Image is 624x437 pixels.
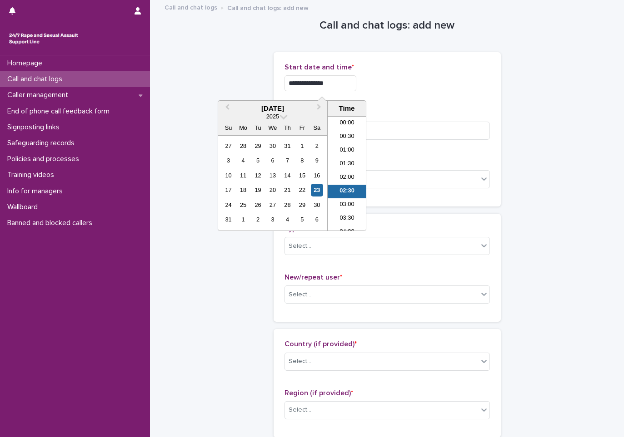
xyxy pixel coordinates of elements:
div: Choose Friday, August 15th, 2025 [296,169,308,182]
div: Choose Wednesday, July 30th, 2025 [266,140,279,152]
div: Su [222,122,235,134]
div: Choose Saturday, September 6th, 2025 [311,213,323,226]
img: rhQMoQhaT3yELyF149Cw [7,29,80,48]
li: 00:30 [328,130,366,144]
li: 00:00 [328,117,366,130]
div: Choose Monday, August 25th, 2025 [237,199,249,211]
div: Choose Wednesday, August 20th, 2025 [266,184,279,196]
div: Choose Tuesday, September 2nd, 2025 [252,213,264,226]
div: Choose Friday, August 22nd, 2025 [296,184,308,196]
div: Choose Tuesday, August 5th, 2025 [252,154,264,167]
div: Choose Monday, August 4th, 2025 [237,154,249,167]
span: New/repeat user [285,274,342,281]
div: [DATE] [218,104,327,113]
div: Choose Friday, September 5th, 2025 [296,213,308,226]
div: Choose Monday, August 18th, 2025 [237,184,249,196]
div: Choose Monday, September 1st, 2025 [237,213,249,226]
div: Choose Sunday, August 3rd, 2025 [222,154,235,167]
p: Policies and processes [4,155,86,163]
div: Choose Wednesday, August 6th, 2025 [266,154,279,167]
div: Choose Thursday, August 7th, 2025 [281,154,294,167]
div: Choose Monday, August 11th, 2025 [237,169,249,182]
div: Choose Tuesday, July 29th, 2025 [252,140,264,152]
p: Signposting links [4,123,67,132]
button: Next Month [313,102,327,116]
div: Choose Saturday, August 9th, 2025 [311,154,323,167]
div: Choose Tuesday, August 12th, 2025 [252,169,264,182]
div: Choose Tuesday, August 26th, 2025 [252,199,264,211]
div: Select... [289,241,311,251]
p: Info for managers [4,187,70,196]
div: Sa [311,122,323,134]
li: 04:00 [328,226,366,239]
div: Th [281,122,294,134]
div: Choose Sunday, August 31st, 2025 [222,213,235,226]
div: Choose Friday, August 29th, 2025 [296,199,308,211]
div: Choose Thursday, September 4th, 2025 [281,213,294,226]
div: Choose Friday, August 8th, 2025 [296,154,308,167]
p: Training videos [4,171,61,179]
div: Time [330,104,364,113]
div: Choose Thursday, August 14th, 2025 [281,169,294,182]
div: Choose Wednesday, August 13th, 2025 [266,169,279,182]
div: Select... [289,405,311,415]
p: Homepage [4,59,50,68]
a: Call and chat logs [165,2,217,12]
div: Choose Thursday, July 31st, 2025 [281,140,294,152]
div: Choose Saturday, August 23rd, 2025 [311,184,323,196]
p: Wallboard [4,203,45,211]
span: Start date and time [285,64,354,71]
div: Choose Sunday, August 10th, 2025 [222,169,235,182]
span: Region (if provided) [285,389,353,397]
div: month 2025-08 [221,138,324,227]
div: Tu [252,122,264,134]
span: 2025 [266,113,279,120]
div: Choose Saturday, August 16th, 2025 [311,169,323,182]
button: Previous Month [219,102,234,116]
div: Fr [296,122,308,134]
div: Choose Saturday, August 30th, 2025 [311,199,323,211]
div: Mo [237,122,249,134]
div: Choose Wednesday, September 3rd, 2025 [266,213,279,226]
p: Safeguarding records [4,139,82,147]
p: Caller management [4,91,75,99]
div: Choose Thursday, August 21st, 2025 [281,184,294,196]
p: Call and chat logs [4,75,70,83]
div: We [266,122,279,134]
div: Choose Sunday, August 24th, 2025 [222,199,235,211]
div: Choose Saturday, August 2nd, 2025 [311,140,323,152]
li: 02:30 [328,185,366,198]
span: Country (if provided) [285,340,357,348]
li: 02:00 [328,171,366,185]
p: Call and chat logs: add new [227,2,309,12]
li: 03:00 [328,198,366,212]
div: Choose Sunday, July 27th, 2025 [222,140,235,152]
p: End of phone call feedback form [4,107,117,116]
li: 01:00 [328,144,366,157]
div: Select... [289,290,311,300]
li: 01:30 [328,157,366,171]
div: Choose Monday, July 28th, 2025 [237,140,249,152]
div: Choose Friday, August 1st, 2025 [296,140,308,152]
h1: Call and chat logs: add new [274,19,501,32]
div: Choose Wednesday, August 27th, 2025 [266,199,279,211]
div: Select... [289,357,311,366]
p: Banned and blocked callers [4,219,100,227]
li: 03:30 [328,212,366,226]
div: Choose Sunday, August 17th, 2025 [222,184,235,196]
div: Choose Thursday, August 28th, 2025 [281,199,294,211]
div: Choose Tuesday, August 19th, 2025 [252,184,264,196]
